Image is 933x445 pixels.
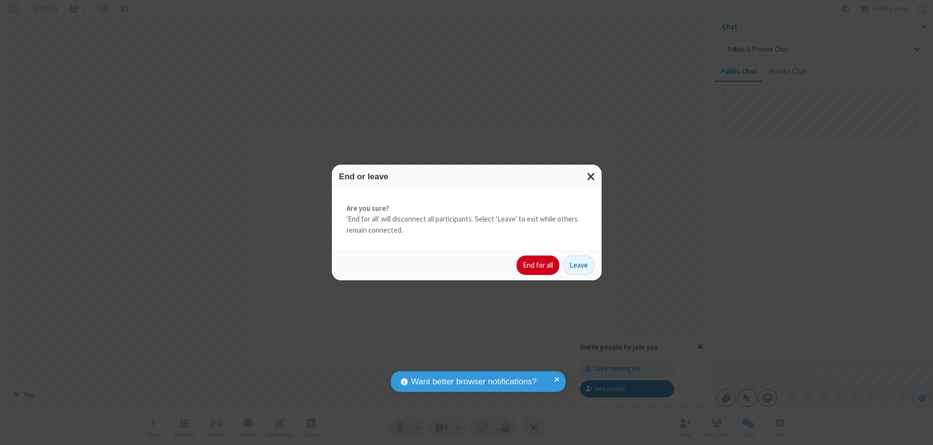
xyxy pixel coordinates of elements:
span: Want better browser notifications? [411,376,536,388]
button: Leave [563,256,594,275]
button: Close modal [581,165,602,188]
div: 'End for all' will disconnect all participants. Select 'Leave' to exit while others remain connec... [332,188,602,251]
strong: Are you sure? [346,203,587,214]
button: End for all [517,256,559,275]
h3: End or leave [339,172,594,181]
